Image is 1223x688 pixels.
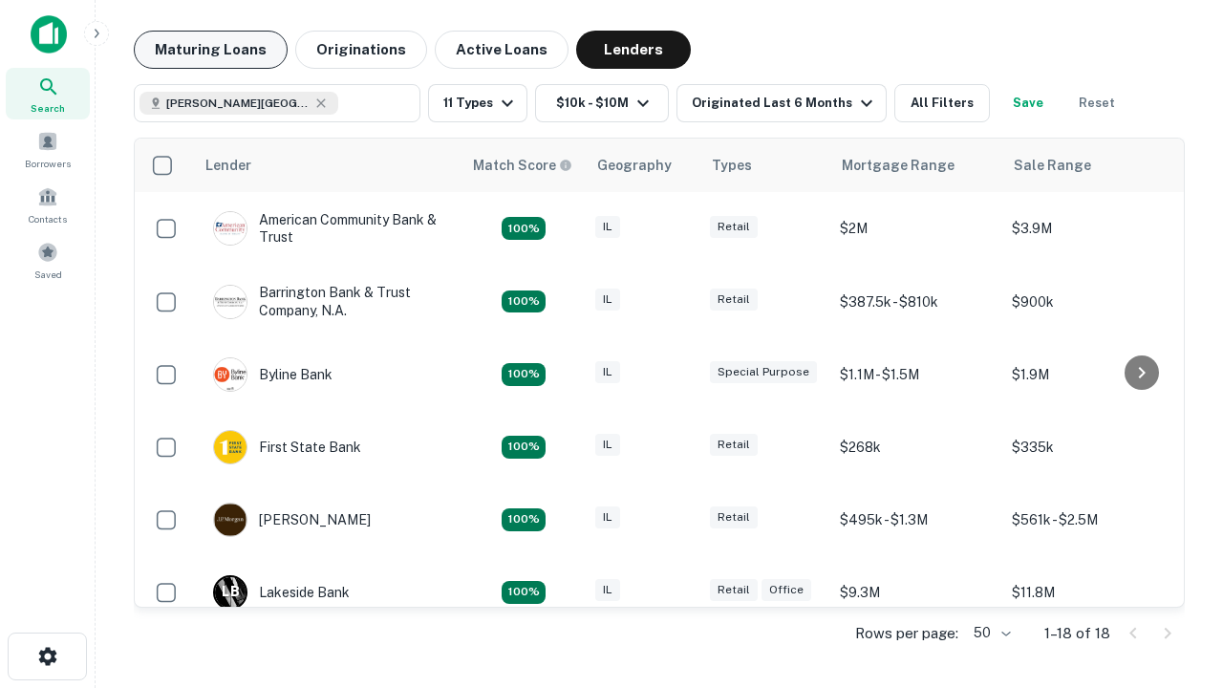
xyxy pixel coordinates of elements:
[762,579,811,601] div: Office
[214,504,247,536] img: picture
[213,284,442,318] div: Barrington Bank & Trust Company, N.a.
[1014,154,1091,177] div: Sale Range
[1002,411,1174,484] td: $335k
[214,286,247,318] img: picture
[194,139,461,192] th: Lender
[595,361,620,383] div: IL
[166,95,310,112] span: [PERSON_NAME][GEOGRAPHIC_DATA], [GEOGRAPHIC_DATA]
[502,217,546,240] div: Matching Properties: 2, hasApolloMatch: undefined
[830,192,1002,265] td: $2M
[830,338,1002,411] td: $1.1M - $1.5M
[595,434,620,456] div: IL
[966,619,1014,647] div: 50
[222,582,239,602] p: L B
[214,358,247,391] img: picture
[1002,338,1174,411] td: $1.9M
[1002,556,1174,629] td: $11.8M
[712,154,752,177] div: Types
[830,556,1002,629] td: $9.3M
[998,84,1059,122] button: Save your search to get updates of matches that match your search criteria.
[595,506,620,528] div: IL
[586,139,700,192] th: Geography
[710,289,758,311] div: Retail
[710,506,758,528] div: Retail
[6,123,90,175] a: Borrowers
[830,139,1002,192] th: Mortgage Range
[842,154,955,177] div: Mortgage Range
[502,436,546,459] div: Matching Properties: 2, hasApolloMatch: undefined
[595,579,620,601] div: IL
[535,84,669,122] button: $10k - $10M
[34,267,62,282] span: Saved
[710,361,817,383] div: Special Purpose
[205,154,251,177] div: Lender
[1127,474,1223,566] iframe: Chat Widget
[676,84,887,122] button: Originated Last 6 Months
[597,154,672,177] div: Geography
[710,216,758,238] div: Retail
[213,357,333,392] div: Byline Bank
[700,139,830,192] th: Types
[710,434,758,456] div: Retail
[710,579,758,601] div: Retail
[502,581,546,604] div: Matching Properties: 3, hasApolloMatch: undefined
[295,31,427,69] button: Originations
[428,84,527,122] button: 11 Types
[1002,139,1174,192] th: Sale Range
[25,156,71,171] span: Borrowers
[1002,265,1174,337] td: $900k
[576,31,691,69] button: Lenders
[213,211,442,246] div: American Community Bank & Trust
[6,68,90,119] a: Search
[894,84,990,122] button: All Filters
[213,503,371,537] div: [PERSON_NAME]
[31,100,65,116] span: Search
[6,179,90,230] a: Contacts
[6,234,90,286] a: Saved
[830,411,1002,484] td: $268k
[1002,484,1174,556] td: $561k - $2.5M
[435,31,569,69] button: Active Loans
[830,484,1002,556] td: $495k - $1.3M
[855,622,958,645] p: Rows per page:
[1044,622,1110,645] p: 1–18 of 18
[1066,84,1127,122] button: Reset
[473,155,572,176] div: Capitalize uses an advanced AI algorithm to match your search with the best lender. The match sco...
[502,508,546,531] div: Matching Properties: 3, hasApolloMatch: undefined
[473,155,569,176] h6: Match Score
[214,212,247,245] img: picture
[595,289,620,311] div: IL
[830,265,1002,337] td: $387.5k - $810k
[213,575,350,610] div: Lakeside Bank
[502,363,546,386] div: Matching Properties: 3, hasApolloMatch: undefined
[461,139,586,192] th: Capitalize uses an advanced AI algorithm to match your search with the best lender. The match sco...
[214,431,247,463] img: picture
[595,216,620,238] div: IL
[213,430,361,464] div: First State Bank
[29,211,67,226] span: Contacts
[502,290,546,313] div: Matching Properties: 3, hasApolloMatch: undefined
[692,92,878,115] div: Originated Last 6 Months
[134,31,288,69] button: Maturing Loans
[1002,192,1174,265] td: $3.9M
[31,15,67,54] img: capitalize-icon.png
